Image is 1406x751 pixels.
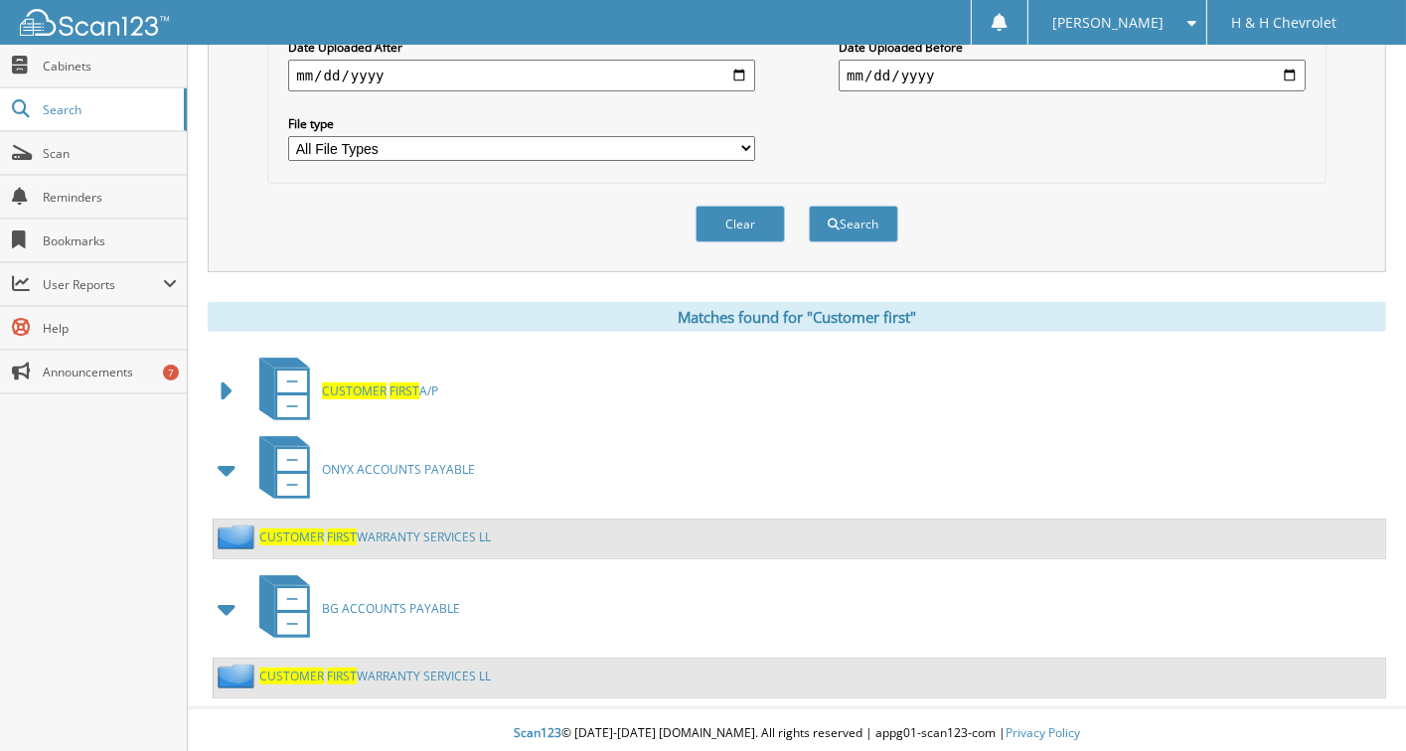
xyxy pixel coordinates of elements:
span: CUSTOMER [259,528,324,545]
span: [PERSON_NAME] [1052,17,1164,29]
label: Date Uploaded Before [839,39,1306,56]
span: CUSTOMER [259,668,324,684]
button: Search [809,206,898,242]
span: Scan123 [514,724,561,741]
a: Privacy Policy [1006,724,1080,741]
img: scan123-logo-white.svg [20,9,169,36]
img: folder2.png [218,664,259,688]
span: A/P [322,382,438,399]
button: Clear [696,206,785,242]
a: BG ACCOUNTS PAYABLE [247,569,460,648]
span: ONYX ACCOUNTS PAYABLE [322,461,475,478]
iframe: Chat Widget [1307,656,1406,751]
span: Scan [43,145,177,162]
span: CUSTOMER [322,382,387,399]
label: Date Uploaded After [288,39,755,56]
span: BG ACCOUNTS PAYABLE [322,600,460,617]
input: end [839,60,1306,91]
span: Search [43,101,174,118]
img: folder2.png [218,525,259,549]
span: Reminders [43,189,177,206]
a: CUSTOMER FIRSTWARRANTY SERVICES LL [259,528,491,545]
div: 7 [163,365,179,380]
span: FIRST [390,382,419,399]
span: FIRST [327,668,357,684]
input: start [288,60,755,91]
span: User Reports [43,276,163,293]
label: File type [288,115,755,132]
span: H & H Chevrolet [1231,17,1336,29]
div: Matches found for "Customer first" [208,302,1386,332]
a: CUSTOMER FIRSTA/P [247,352,438,430]
span: Announcements [43,364,177,380]
span: Bookmarks [43,232,177,249]
a: ONYX ACCOUNTS PAYABLE [247,430,475,509]
span: FIRST [327,528,357,545]
a: CUSTOMER FIRSTWARRANTY SERVICES LL [259,668,491,684]
span: Help [43,320,177,337]
span: Cabinets [43,58,177,75]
